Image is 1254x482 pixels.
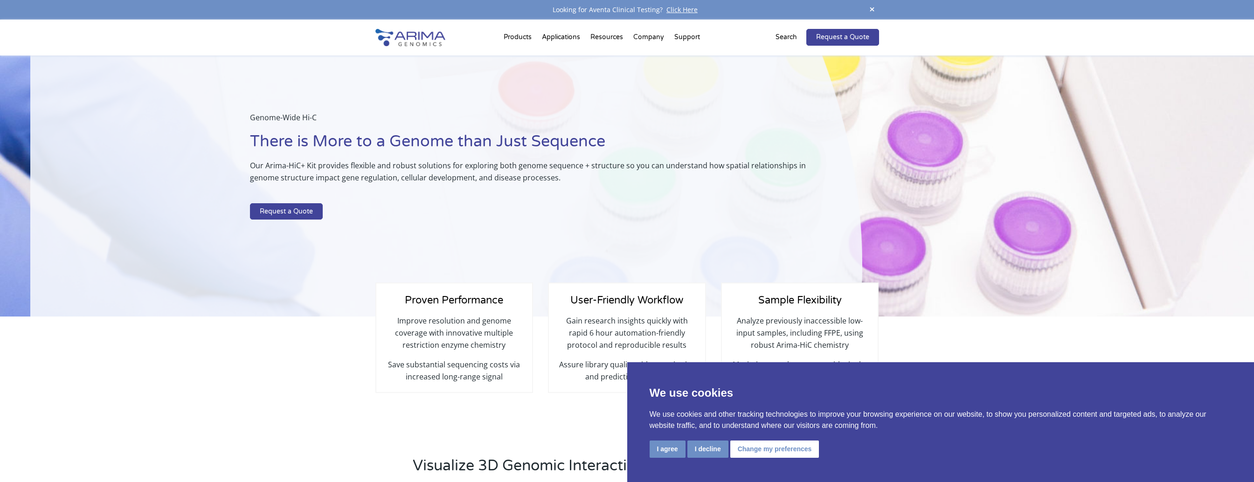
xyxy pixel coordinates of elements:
a: Click Here [663,5,701,14]
span: User-Friendly Workflow [570,294,683,306]
div: Looking for Aventa Clinical Testing? [375,4,879,16]
p: Analyze previously inaccessible low-input samples, including FFPE, using robust Arima-HiC chemistry [731,315,868,358]
span: Proven Performance [405,294,503,306]
p: Genome-Wide Hi-C [250,111,816,131]
p: Save substantial sequencing costs via increased long-range signal [386,358,523,383]
a: Request a Quote [806,29,879,46]
p: Improve resolution and genome coverage with innovative multiple restriction enzyme chemistry [386,315,523,358]
button: I agree [650,441,686,458]
p: Assure library quality with quantitative and predictive QC steps [558,358,695,383]
button: I decline [687,441,728,458]
h1: There is More to a Genome than Just Sequence [250,131,816,159]
p: We use cookies [650,385,1232,401]
p: Search [776,31,797,43]
a: Request a Quote [250,203,323,220]
p: We use cookies and other tracking technologies to improve your browsing experience on our website... [650,409,1232,431]
p: Gain research insights quickly with rapid 6 hour automation-friendly protocol and reproducible re... [558,315,695,358]
img: Arima-Genomics-logo [375,29,445,46]
span: Sample Flexibility [758,294,842,306]
button: Change my preferences [730,441,819,458]
p: Our Arima-HiC+ Kit provides flexible and robust solutions for exploring both genome sequence + st... [250,159,816,191]
p: Maximize sample recovery with single-tube chemistry [731,358,868,383]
